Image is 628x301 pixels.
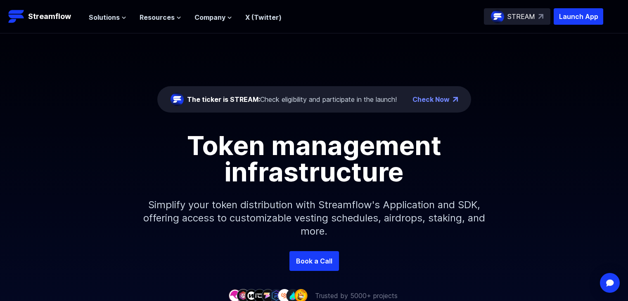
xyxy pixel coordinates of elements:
[187,95,260,103] span: The ticker is STREAM:
[491,10,504,23] img: streamflow-logo-circle.png
[289,251,339,271] a: Book a Call
[128,132,500,185] h1: Token management infrastructure
[8,8,25,25] img: Streamflow Logo
[187,94,397,104] div: Check eligibility and participate in the launch!
[28,11,71,22] p: Streamflow
[600,273,620,293] div: Open Intercom Messenger
[507,12,535,21] p: STREAM
[171,93,184,106] img: streamflow-logo-circle.png
[137,185,492,251] p: Simplify your token distribution with Streamflow's Application and SDK, offering access to custom...
[8,8,81,25] a: Streamflow
[484,8,550,25] a: STREAM
[554,8,603,25] button: Launch App
[89,12,120,22] span: Solutions
[140,12,175,22] span: Resources
[194,12,225,22] span: Company
[245,13,282,21] a: X (Twitter)
[538,14,543,19] img: top-right-arrow.svg
[412,94,450,104] a: Check Now
[140,12,181,22] button: Resources
[315,291,398,301] p: Trusted by 5000+ projects
[89,12,126,22] button: Solutions
[194,12,232,22] button: Company
[453,97,458,102] img: top-right-arrow.png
